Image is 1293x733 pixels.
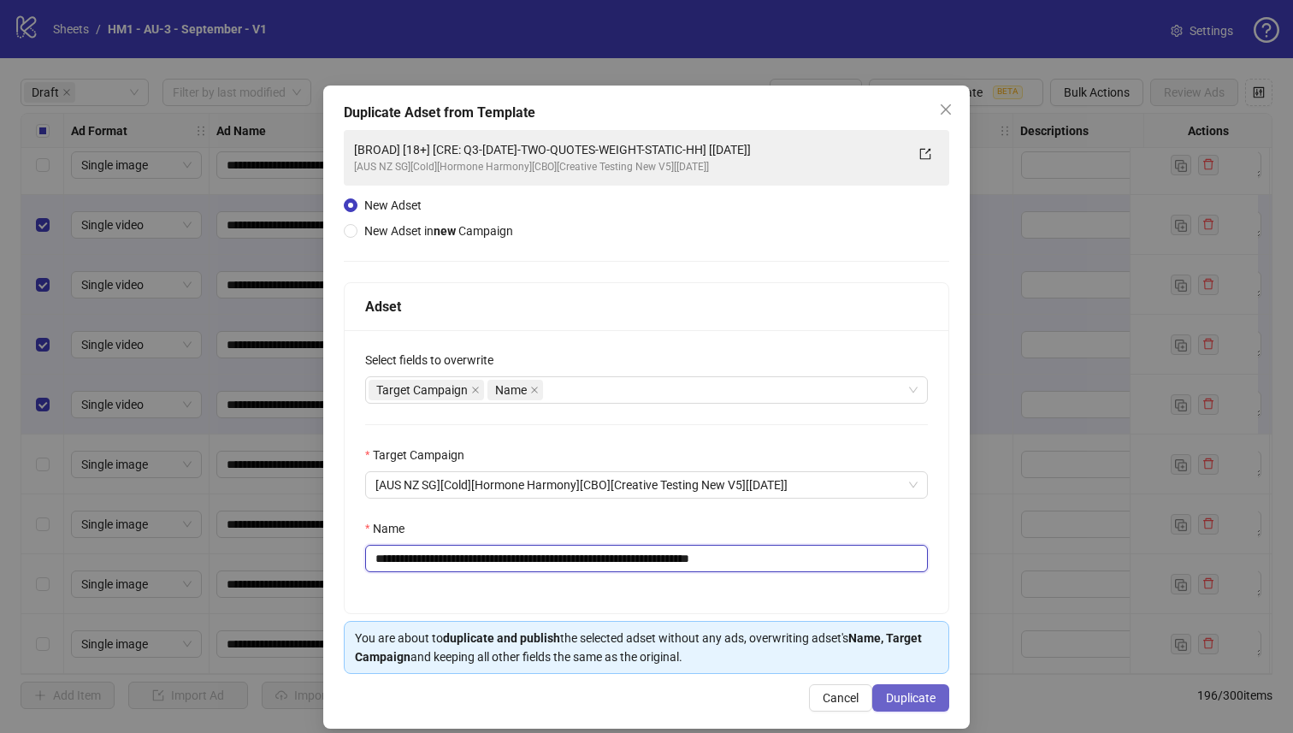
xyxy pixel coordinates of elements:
button: Close [932,96,959,123]
span: Target Campaign [376,381,468,399]
button: Duplicate [872,684,949,712]
label: Select fields to overwrite [365,351,505,369]
div: Duplicate Adset from Template [344,103,949,123]
span: Cancel [823,691,859,705]
span: Duplicate [886,691,936,705]
input: Name [365,545,928,572]
button: Cancel [809,684,872,712]
span: [AUS NZ SG][Cold][Hormone Harmony][CBO][Creative Testing New V5][17 July 2025] [375,472,918,498]
span: close [471,386,480,394]
div: [BROAD] [18+] [CRE: Q3-[DATE]-TWO-QUOTES-WEIGHT-STATIC-HH] [[DATE]] [354,140,905,159]
span: close [530,386,539,394]
strong: duplicate and publish [443,631,560,645]
span: Name [487,380,543,400]
strong: new [434,224,456,238]
div: Adset [365,296,928,317]
div: [AUS NZ SG][Cold][Hormone Harmony][CBO][Creative Testing New V5][[DATE]] [354,159,905,175]
span: New Adset in Campaign [364,224,513,238]
strong: Name, Target Campaign [355,631,922,664]
span: New Adset [364,198,422,212]
div: You are about to the selected adset without any ads, overwriting adset's and keeping all other fi... [355,629,938,666]
label: Name [365,519,416,538]
span: Name [495,381,527,399]
span: export [919,148,931,160]
span: close [939,103,953,116]
span: Target Campaign [369,380,484,400]
label: Target Campaign [365,446,475,464]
